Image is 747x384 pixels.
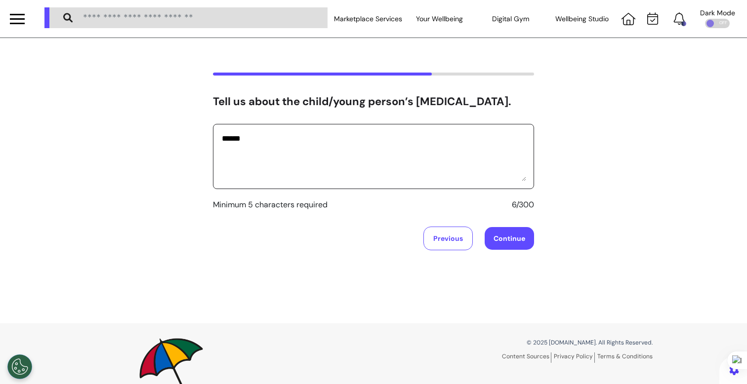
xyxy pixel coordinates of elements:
[705,19,730,28] div: OFF
[404,5,475,33] div: Your Wellbeing
[332,5,404,33] div: Marketplace Services
[7,354,32,379] button: Open Preferences
[700,9,735,16] div: Dark Mode
[423,227,473,250] button: Previous
[475,5,546,33] div: Digital Gym
[213,199,328,211] span: Minimum 5 characters required
[213,95,534,108] h2: Tell us about the child/young person’s [MEDICAL_DATA].
[485,227,534,250] button: Continue
[554,352,595,363] a: Privacy Policy
[512,199,534,211] span: 6/300
[546,5,618,33] div: Wellbeing Studio
[502,352,551,363] a: Content Sources
[381,338,653,347] p: © 2025 [DOMAIN_NAME]. All Rights Reserved.
[597,352,653,360] a: Terms & Conditions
